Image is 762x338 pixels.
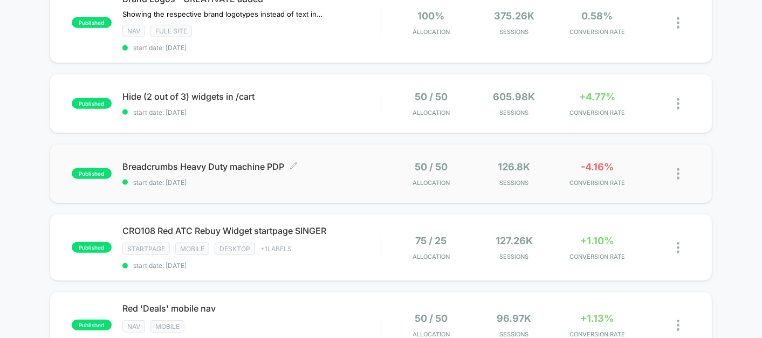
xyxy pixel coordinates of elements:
span: CRO108 Red ATC Rebuy Widget startpage SINGER [122,225,381,236]
span: 127.26k [496,235,533,246]
span: CONVERSION RATE [559,28,636,36]
img: close [677,320,679,331]
span: 50 / 50 [415,313,448,324]
span: Hide (2 out of 3) widgets in /cart [122,91,381,102]
img: close [677,242,679,253]
span: + 1 Labels [260,245,292,253]
span: Full site [150,25,192,37]
span: CONVERSION RATE [559,330,636,338]
span: 375.26k [494,10,534,22]
span: Showing the respective brand logotypes instead of text in tabs [122,10,322,18]
span: published [72,320,112,330]
span: +4.77% [579,91,615,102]
span: 50 / 50 [415,161,448,173]
span: 50 / 50 [415,91,448,102]
span: Mobile [175,243,209,255]
span: Sessions [475,330,553,338]
span: +1.10% [581,235,614,246]
span: 605.98k [493,91,536,102]
img: close [677,168,679,180]
span: Sessions [475,109,553,116]
span: 126.8k [498,161,531,173]
span: Allocation [413,179,450,187]
span: NAV [122,25,145,37]
span: published [72,242,112,253]
img: close [677,17,679,29]
span: Sessions [475,253,553,260]
span: CONVERSION RATE [559,253,636,260]
span: Sessions [475,179,553,187]
span: Allocation [413,109,450,116]
span: Sessions [475,28,553,36]
span: start date: [DATE] [122,44,381,52]
span: published [72,17,112,28]
span: Desktop [215,243,255,255]
span: -4.16% [581,161,614,173]
span: Mobile [150,320,184,333]
img: close [677,98,679,109]
span: start date: [DATE] [122,261,381,270]
span: published [72,98,112,109]
span: 75 / 25 [415,235,447,246]
span: +1.13% [581,313,614,324]
span: start date: [DATE] [122,108,381,116]
span: CONVERSION RATE [559,179,636,187]
span: 96.97k [497,313,532,324]
span: STARTPAGE [122,243,170,255]
span: Allocation [413,330,450,338]
span: published [72,168,112,179]
span: Allocation [413,28,450,36]
span: 0.58% [582,10,613,22]
span: Breadcrumbs Heavy Duty machine PDP [122,161,381,172]
span: Allocation [413,253,450,260]
span: 100% [417,10,444,22]
span: Red 'Deals' mobile nav [122,303,381,314]
span: CONVERSION RATE [559,109,636,116]
span: start date: [DATE] [122,178,381,187]
span: NAV [122,320,145,333]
